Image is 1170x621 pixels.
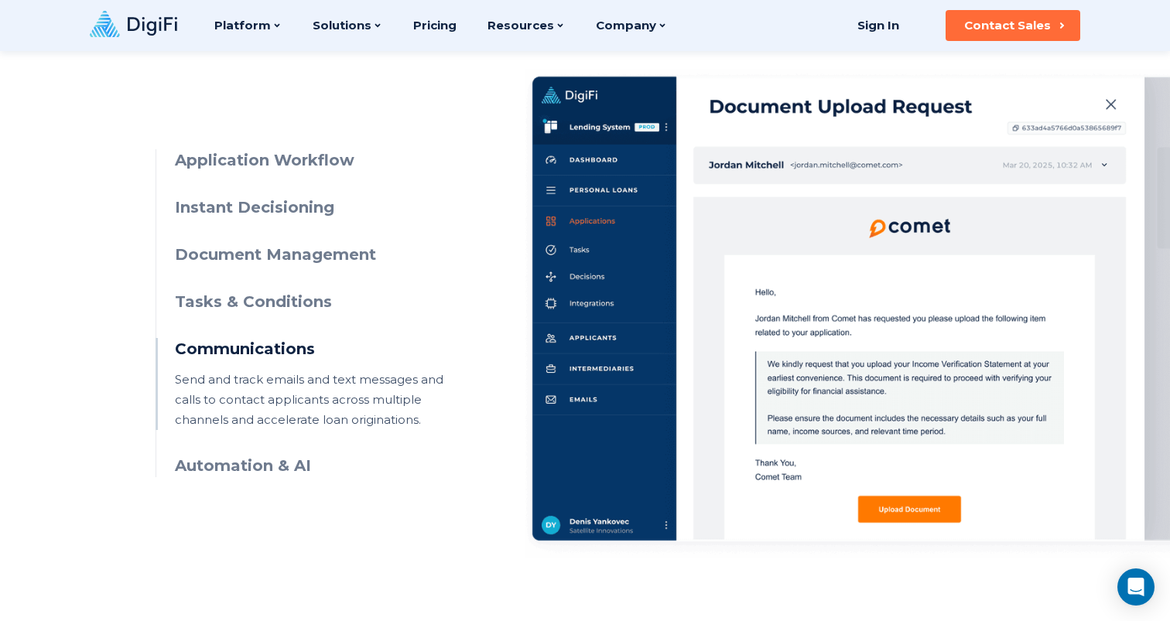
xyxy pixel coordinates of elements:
h3: Application Workflow [175,149,456,172]
div: Contact Sales [964,18,1051,33]
h3: Communications [175,338,456,360]
a: Sign In [838,10,918,41]
h3: Instant Decisioning [175,196,456,219]
div: Open Intercom Messenger [1117,568,1155,606]
button: Contact Sales [946,10,1080,41]
h3: Document Management [175,244,456,266]
p: Send and track emails and text messages and calls to contact applicants across multiple channels ... [175,370,456,430]
h3: Automation & AI [175,455,456,477]
h3: Tasks & Conditions [175,291,456,313]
